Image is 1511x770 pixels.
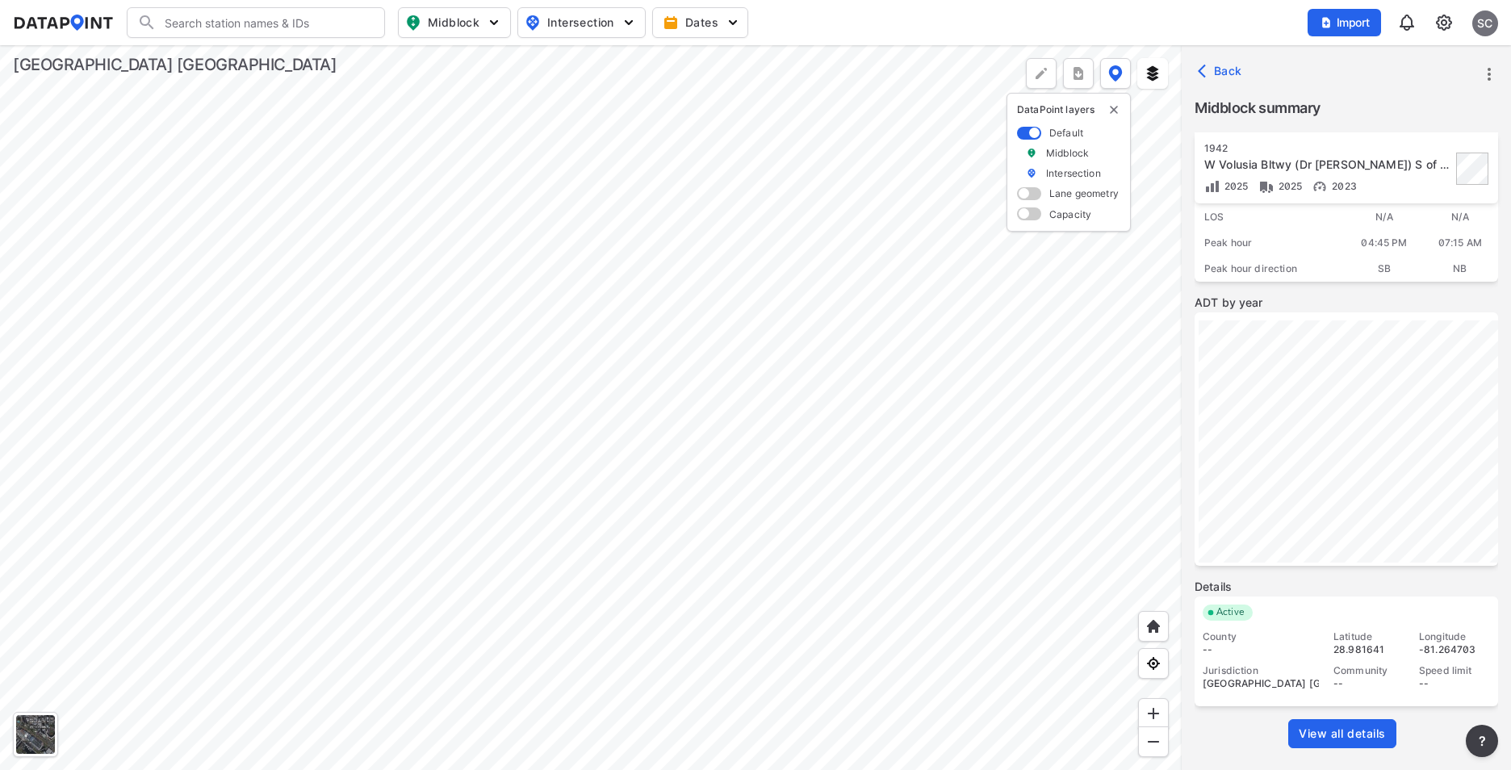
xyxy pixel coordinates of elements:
[1046,146,1089,160] label: Midblock
[1308,15,1388,30] a: Import
[1195,58,1249,84] button: Back
[725,15,741,31] img: 5YPKRKmlfpI5mqlR8AD95paCi+0kK1fRFDJSaMmawlwaeJcJwk9O2fotCW5ve9gAAAAASUVORK5CYII=
[1312,178,1328,195] img: Vehicle speed
[1049,186,1119,200] label: Lane geometry
[1472,10,1498,36] div: SC
[1195,256,1346,282] div: Peak hour direction
[1333,630,1404,643] div: Latitude
[1033,65,1049,82] img: +Dz8AAAAASUVORK5CYII=
[1422,204,1498,230] div: N/A
[1346,230,1422,256] div: 04:45 PM
[1317,15,1371,31] span: Import
[1419,643,1490,656] div: -81.264703
[1328,180,1357,192] span: 2023
[1107,103,1120,116] button: delete
[1145,734,1162,750] img: MAAAAAElFTkSuQmCC
[663,15,679,31] img: calendar-gold.39a51dde.svg
[1145,65,1161,82] img: layers.ee07997e.svg
[1475,731,1488,751] span: ?
[1138,726,1169,757] div: Zoom out
[525,13,635,32] span: Intersection
[1220,180,1249,192] span: 2025
[1422,256,1498,282] div: NB
[1063,58,1094,89] button: more
[1046,166,1101,180] label: Intersection
[1203,664,1319,677] div: Jurisdiction
[1137,58,1168,89] button: External layers
[1026,166,1037,180] img: marker_Intersection.6861001b.svg
[1049,207,1091,221] label: Capacity
[1138,611,1169,642] div: Home
[1203,630,1319,643] div: County
[13,53,337,76] div: [GEOGRAPHIC_DATA] [GEOGRAPHIC_DATA]
[1108,65,1123,82] img: data-point-layers.37681fc9.svg
[517,7,646,38] button: Intersection
[1397,13,1417,32] img: 8A77J+mXikMhHQAAAAASUVORK5CYII=
[666,15,738,31] span: Dates
[1275,180,1303,192] span: 2025
[1049,126,1083,140] label: Default
[398,7,511,38] button: Midblock
[1145,655,1162,672] img: zeq5HYn9AnE9l6UmnFLPAAAAAElFTkSuQmCC
[1346,204,1422,230] div: N/A
[1258,178,1275,195] img: S3KcC2PZAAAAAElFTkSuQmCC
[1333,677,1404,690] div: --
[1145,705,1162,722] img: ZvzfEJKXnyWIrJytrsY285QMwk63cM6Drc+sIAAAAASUVORK5CYII=
[1107,103,1120,116] img: close-external-leyer.3061a1c7.svg
[1204,157,1451,173] div: W Volusia Bltwy (Dr MLK Jr) S of Orange Camp Rd [1942]
[1026,58,1057,89] div: Polygon tool
[1026,146,1037,160] img: marker_Midblock.5ba75e30.svg
[1299,726,1386,742] span: View all details
[652,7,748,38] button: Dates
[1320,16,1333,29] img: file_add.62c1e8a2.svg
[1333,664,1404,677] div: Community
[1204,142,1451,155] div: 1942
[1466,725,1498,757] button: more
[1419,664,1490,677] div: Speed limit
[1204,178,1220,195] img: Volume count
[1195,295,1498,311] label: ADT by year
[1346,256,1422,282] div: SB
[1138,698,1169,729] div: Zoom in
[1138,648,1169,679] div: View my location
[1201,63,1242,79] span: Back
[621,15,637,31] img: 5YPKRKmlfpI5mqlR8AD95paCi+0kK1fRFDJSaMmawlwaeJcJwk9O2fotCW5ve9gAAAAASUVORK5CYII=
[1434,13,1454,32] img: cids17cp3yIFEOpj3V8A9qJSH103uA521RftCD4eeui4ksIb+krbm5XvIjxD52OS6NWLn9gAAAAAElFTkSuQmCC
[1203,677,1319,690] div: [GEOGRAPHIC_DATA] [GEOGRAPHIC_DATA]
[157,10,375,36] input: Search
[486,15,502,31] img: 5YPKRKmlfpI5mqlR8AD95paCi+0kK1fRFDJSaMmawlwaeJcJwk9O2fotCW5ve9gAAAAASUVORK5CYII=
[1203,643,1319,656] div: --
[1333,643,1404,656] div: 28.981641
[13,712,58,757] div: Toggle basemap
[1070,65,1086,82] img: xqJnZQTG2JQi0x5lvmkeSNbbgIiQD62bqHG8IfrOzanD0FsRdYrij6fAAAAAElFTkSuQmCC
[1195,204,1346,230] div: LOS
[1100,58,1131,89] button: DataPoint layers
[1017,103,1120,116] p: DataPoint layers
[523,13,542,32] img: map_pin_int.54838e6b.svg
[1422,230,1498,256] div: 07:15 AM
[405,13,500,32] span: Midblock
[1475,61,1503,88] button: more
[13,15,114,31] img: dataPointLogo.9353c09d.svg
[1145,618,1162,634] img: +XpAUvaXAN7GudzAAAAAElFTkSuQmCC
[1308,9,1381,36] button: Import
[1195,97,1498,119] label: Midblock summary
[1210,605,1253,621] span: Active
[1195,230,1346,256] div: Peak hour
[1419,630,1490,643] div: Longitude
[1195,579,1498,595] label: Details
[404,13,423,32] img: map_pin_mid.602f9df1.svg
[1419,677,1490,690] div: --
